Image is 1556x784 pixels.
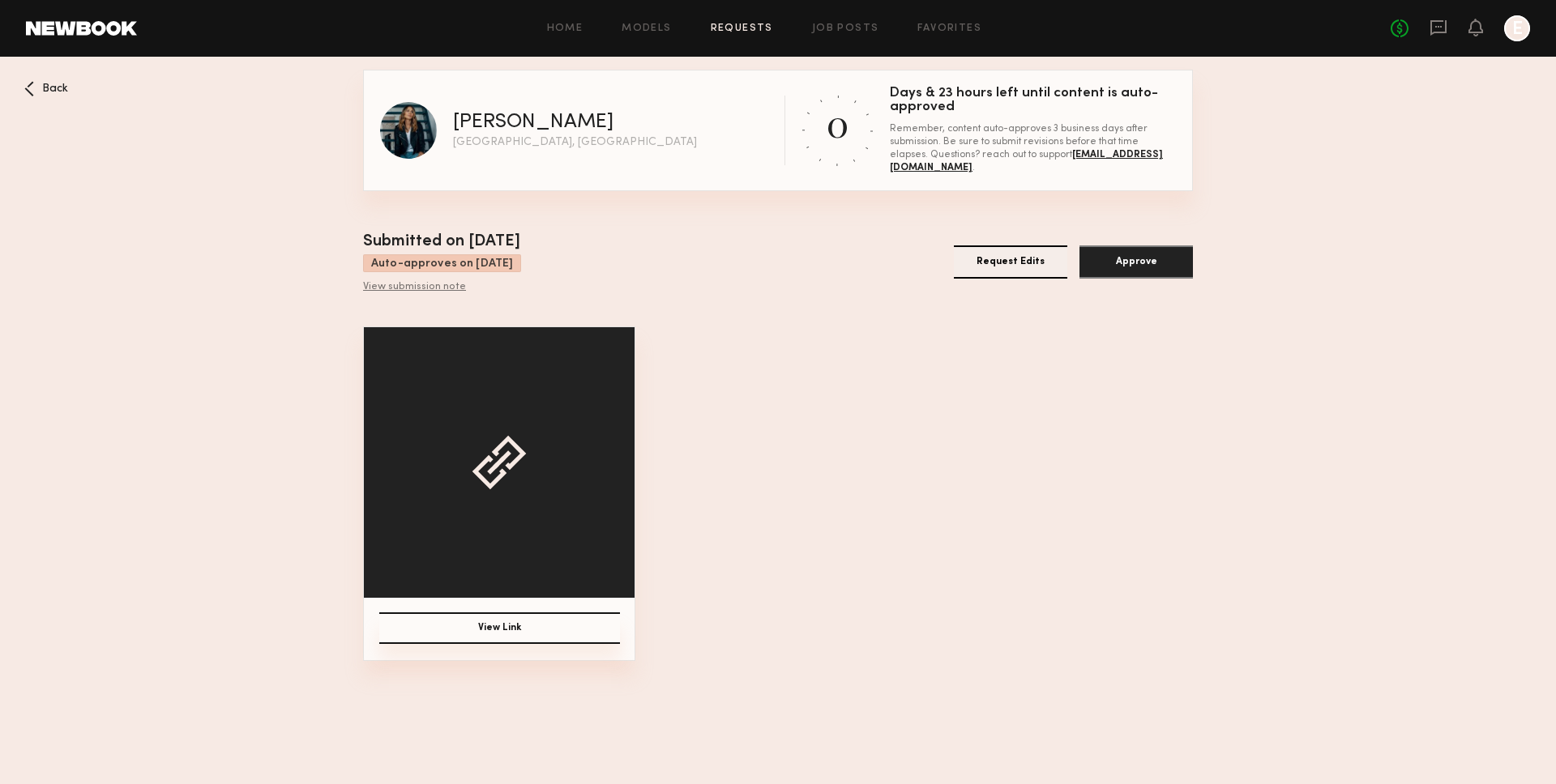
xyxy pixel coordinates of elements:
[1504,15,1530,41] a: E
[453,137,697,148] div: [GEOGRAPHIC_DATA], [GEOGRAPHIC_DATA]
[1079,245,1193,279] button: Approve
[954,245,1067,279] button: Request Edits
[363,254,521,272] div: Auto-approves on [DATE]
[890,122,1176,174] div: Remember, content auto-approves 3 business days after submission. Be sure to submit revisions bef...
[917,23,981,34] a: Favorites
[827,98,849,147] div: 0
[379,612,620,644] button: View Link
[547,23,583,34] a: Home
[453,113,613,133] div: [PERSON_NAME]
[42,83,68,95] span: Back
[812,23,879,34] a: Job Posts
[380,102,437,159] img: Alicia H profile picture.
[622,23,671,34] a: Models
[890,87,1176,114] div: Days & 23 hours left until content is auto-approved
[711,23,773,34] a: Requests
[363,281,521,294] div: View submission note
[363,230,521,254] div: Submitted on [DATE]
